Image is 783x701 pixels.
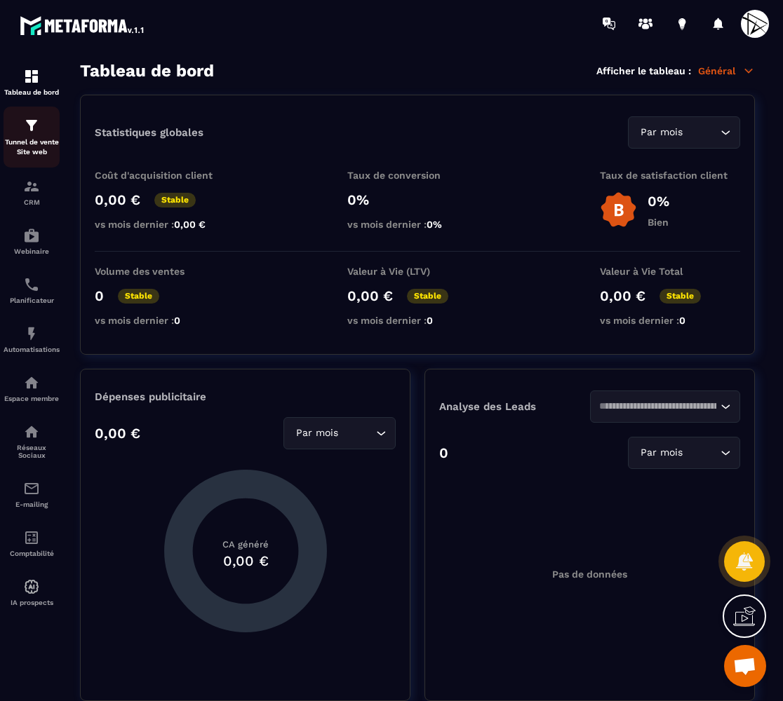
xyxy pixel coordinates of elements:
p: Tableau de bord [4,88,60,96]
h3: Tableau de bord [80,61,214,81]
img: b-badge-o.b3b20ee6.svg [600,191,637,229]
p: vs mois dernier : [347,315,488,326]
p: Stable [407,289,448,304]
div: Search for option [590,390,741,423]
p: 0 [439,444,448,461]
p: Stable [660,289,701,304]
a: automationsautomationsWebinaire [4,217,60,266]
p: vs mois dernier : [95,315,235,326]
p: IA prospects [4,599,60,606]
p: Analyse des Leads [439,400,590,413]
p: vs mois dernier : [95,219,235,230]
p: Coût d'acquisition client [95,170,235,181]
a: accountantaccountantComptabilité [4,519,60,568]
p: Espace membre [4,395,60,402]
img: scheduler [23,276,40,293]
p: Taux de conversion [347,170,488,181]
img: formation [23,178,40,195]
p: Stable [118,289,159,304]
span: Par mois [637,125,685,140]
span: 0,00 € [174,219,206,230]
p: Stable [154,193,196,207]
a: formationformationCRM [4,168,60,217]
input: Search for option [599,399,718,414]
p: Bien [648,217,669,228]
p: Dépenses publicitaire [95,390,396,403]
div: Search for option [283,417,396,449]
span: 0% [427,219,442,230]
span: Par mois [637,445,685,461]
a: emailemailE-mailing [4,470,60,519]
p: Afficher le tableau : [596,65,691,76]
p: Comptabilité [4,550,60,557]
a: social-networksocial-networkRéseaux Sociaux [4,413,60,470]
p: 0,00 € [95,191,140,208]
p: E-mailing [4,501,60,508]
img: automations [23,325,40,342]
p: CRM [4,198,60,206]
a: formationformationTunnel de vente Site web [4,107,60,168]
p: 0% [347,191,488,208]
img: formation [23,117,40,134]
p: 0 [95,287,104,304]
p: Taux de satisfaction client [600,170,740,181]
p: Valeur à Vie (LTV) [347,266,488,277]
img: automations [23,578,40,595]
p: Automatisations [4,346,60,353]
a: automationsautomationsEspace membre [4,364,60,413]
a: formationformationTableau de bord [4,57,60,107]
p: Statistiques globales [95,126,203,139]
img: automations [23,227,40,244]
img: accountant [23,529,40,546]
span: 0 [174,315,180,326]
a: automationsautomationsAutomatisations [4,315,60,364]
p: 0,00 € [95,425,140,442]
p: Général [698,64,755,77]
img: automations [23,374,40,391]
input: Search for option [685,445,717,461]
p: Valeur à Vie Total [600,266,740,277]
p: vs mois dernier : [347,219,488,230]
p: Réseaux Sociaux [4,444,60,459]
p: Tunnel de vente Site web [4,137,60,157]
input: Search for option [685,125,717,140]
div: Ouvrir le chat [724,645,766,687]
input: Search for option [341,426,373,441]
p: 0% [648,193,669,210]
span: 0 [427,315,433,326]
div: Search for option [628,437,740,469]
p: Volume des ventes [95,266,235,277]
p: Pas de données [552,569,627,580]
p: 0,00 € [600,287,645,304]
img: formation [23,68,40,85]
span: 0 [679,315,685,326]
img: logo [20,13,146,38]
p: Planificateur [4,297,60,304]
div: Search for option [628,116,740,149]
p: Webinaire [4,247,60,255]
p: vs mois dernier : [600,315,740,326]
img: email [23,480,40,497]
img: social-network [23,423,40,440]
span: Par mois [293,426,341,441]
p: 0,00 € [347,287,393,304]
a: schedulerschedulerPlanificateur [4,266,60,315]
